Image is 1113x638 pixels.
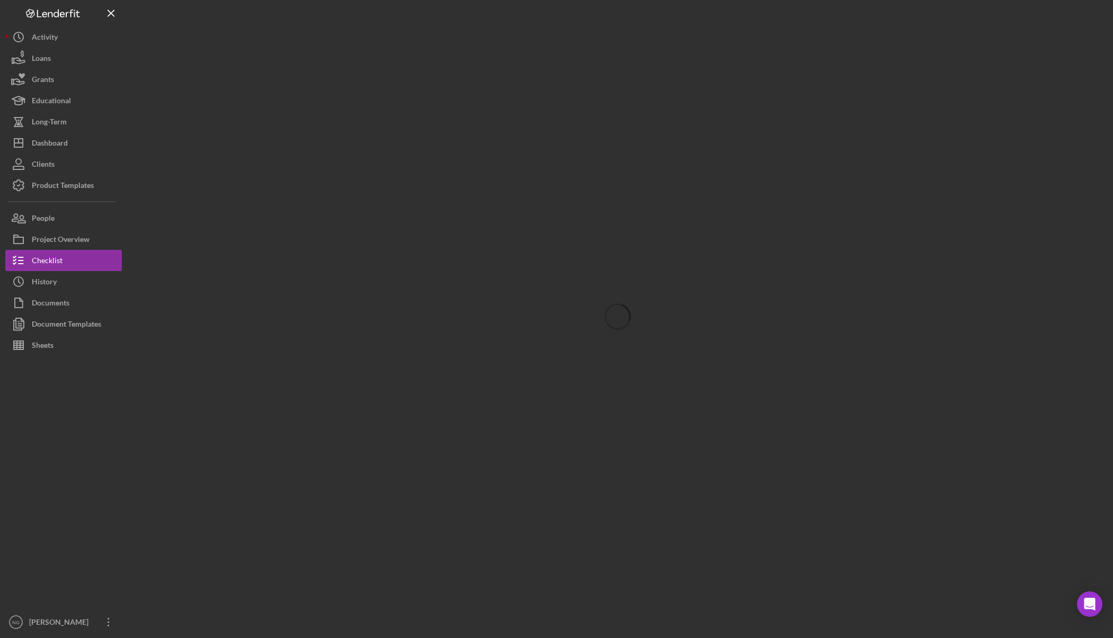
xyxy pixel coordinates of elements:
[32,250,63,274] div: Checklist
[32,111,67,135] div: Long-Term
[5,612,122,633] button: NG[PERSON_NAME]
[32,48,51,71] div: Loans
[5,132,122,154] button: Dashboard
[12,619,20,625] text: NG
[32,154,55,177] div: Clients
[5,175,122,196] button: Product Templates
[32,132,68,156] div: Dashboard
[32,229,90,253] div: Project Overview
[32,90,71,114] div: Educational
[5,90,122,111] button: Educational
[5,335,122,356] button: Sheets
[5,292,122,313] button: Documents
[5,111,122,132] button: Long-Term
[1077,591,1102,617] div: Open Intercom Messenger
[32,313,101,337] div: Document Templates
[5,69,122,90] button: Grants
[5,229,122,250] button: Project Overview
[5,154,122,175] button: Clients
[5,250,122,271] button: Checklist
[32,335,54,358] div: Sheets
[32,292,69,316] div: Documents
[32,26,58,50] div: Activity
[5,208,122,229] button: People
[32,208,55,231] div: People
[5,271,122,292] button: History
[5,26,122,48] button: Activity
[5,48,122,69] button: Loans
[32,69,54,93] div: Grants
[32,175,94,199] div: Product Templates
[5,313,122,335] button: Document Templates
[26,612,95,635] div: [PERSON_NAME]
[32,271,57,295] div: History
